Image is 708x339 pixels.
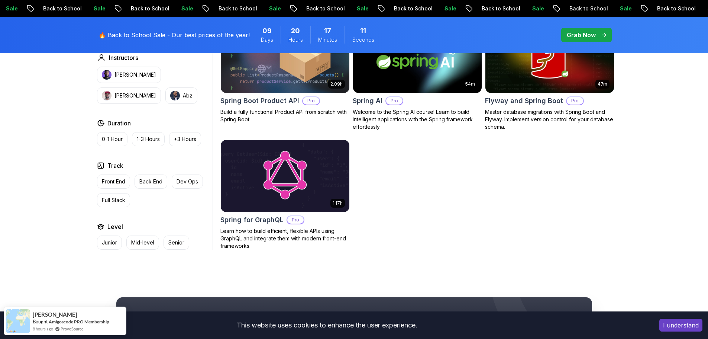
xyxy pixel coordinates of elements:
[261,36,273,44] span: Days
[649,5,699,12] p: Back to School
[287,216,304,224] p: Pro
[102,70,111,80] img: instructor img
[612,5,636,12] p: Sale
[465,81,475,87] p: 54m
[324,26,331,36] span: 17 Minutes
[524,5,548,12] p: Sale
[35,5,85,12] p: Back to School
[85,5,109,12] p: Sale
[61,326,84,332] a: ProveSource
[132,132,165,146] button: 1-3 Hours
[109,53,138,62] h2: Instructors
[6,317,648,333] div: This website uses cookies to enhance the user experience.
[485,96,563,106] h2: Flyway and Spring Boot
[102,91,111,100] img: instructor img
[183,92,193,99] p: Abz
[107,222,123,231] h2: Level
[6,309,30,333] img: provesource social proof notification image
[165,87,197,104] button: instructor imgAbz
[102,178,125,185] p: Front End
[262,26,272,36] span: 9 Days
[97,175,130,189] button: Front End
[485,21,614,93] img: Flyway and Spring Boot card
[353,21,482,93] img: Spring AI card
[139,178,162,185] p: Back End
[177,178,198,185] p: Dev Ops
[114,71,156,79] p: [PERSON_NAME]
[291,26,300,36] span: 20 Hours
[561,5,612,12] p: Back to School
[220,20,350,123] a: Spring Boot Product API card2.09hSpring Boot Product APIProBuild a fully functional Product API f...
[210,5,261,12] p: Back to School
[659,319,702,332] button: Accept cookies
[485,20,614,131] a: Flyway and Spring Boot card47mFlyway and Spring BootProMaster database migrations with Spring Boo...
[102,196,125,204] p: Full Stack
[33,311,77,318] span: [PERSON_NAME]
[353,20,482,131] a: Spring AI card54mSpring AIProWelcome to the Spring AI course! Learn to build intelligent applicat...
[164,236,189,250] button: Senior
[172,175,203,189] button: Dev Ops
[169,132,201,146] button: +3 Hours
[126,236,159,250] button: Mid-level
[386,97,403,105] p: Pro
[288,36,303,44] span: Hours
[97,87,161,104] button: instructor img[PERSON_NAME]
[485,108,614,131] p: Master database migrations with Spring Boot and Flyway. Implement version control for your databa...
[220,227,350,250] p: Learn how to build efficient, flexible APIs using GraphQL and integrate them with modern front-en...
[102,135,123,143] p: 0-1 Hour
[123,5,173,12] p: Back to School
[107,119,131,128] h2: Duration
[220,96,299,106] h2: Spring Boot Product API
[220,215,284,225] h2: Spring for GraphQL
[567,97,583,105] p: Pro
[174,135,196,143] p: +3 Hours
[349,5,372,12] p: Sale
[436,5,460,12] p: Sale
[33,326,53,332] span: 8 hours ago
[333,200,343,206] p: 1.17h
[131,239,154,246] p: Mid-level
[102,239,117,246] p: Junior
[360,26,366,36] span: 11 Seconds
[137,135,160,143] p: 1-3 Hours
[33,319,48,324] span: Bought
[49,319,109,324] a: Amigoscode PRO Membership
[386,5,436,12] p: Back to School
[168,239,184,246] p: Senior
[598,81,607,87] p: 47m
[97,236,122,250] button: Junior
[567,31,596,39] p: Grab Now
[173,5,197,12] p: Sale
[220,140,350,250] a: Spring for GraphQL card1.17hSpring for GraphQLProLearn how to build efficient, flexible APIs usin...
[330,81,343,87] p: 2.09h
[473,5,524,12] p: Back to School
[135,175,167,189] button: Back End
[107,161,123,170] h2: Track
[221,21,349,93] img: Spring Boot Product API card
[170,91,180,100] img: instructor img
[217,138,352,214] img: Spring for GraphQL card
[303,97,319,105] p: Pro
[97,132,127,146] button: 0-1 Hour
[353,108,482,131] p: Welcome to the Spring AI course! Learn to build intelligent applications with the Spring framewor...
[97,67,161,83] button: instructor img[PERSON_NAME]
[298,5,349,12] p: Back to School
[318,36,337,44] span: Minutes
[97,193,130,207] button: Full Stack
[114,92,156,99] p: [PERSON_NAME]
[352,36,374,44] span: Seconds
[98,31,250,39] p: 🔥 Back to School Sale - Our best prices of the year!
[353,96,382,106] h2: Spring AI
[220,108,350,123] p: Build a fully functional Product API from scratch with Spring Boot.
[261,5,285,12] p: Sale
